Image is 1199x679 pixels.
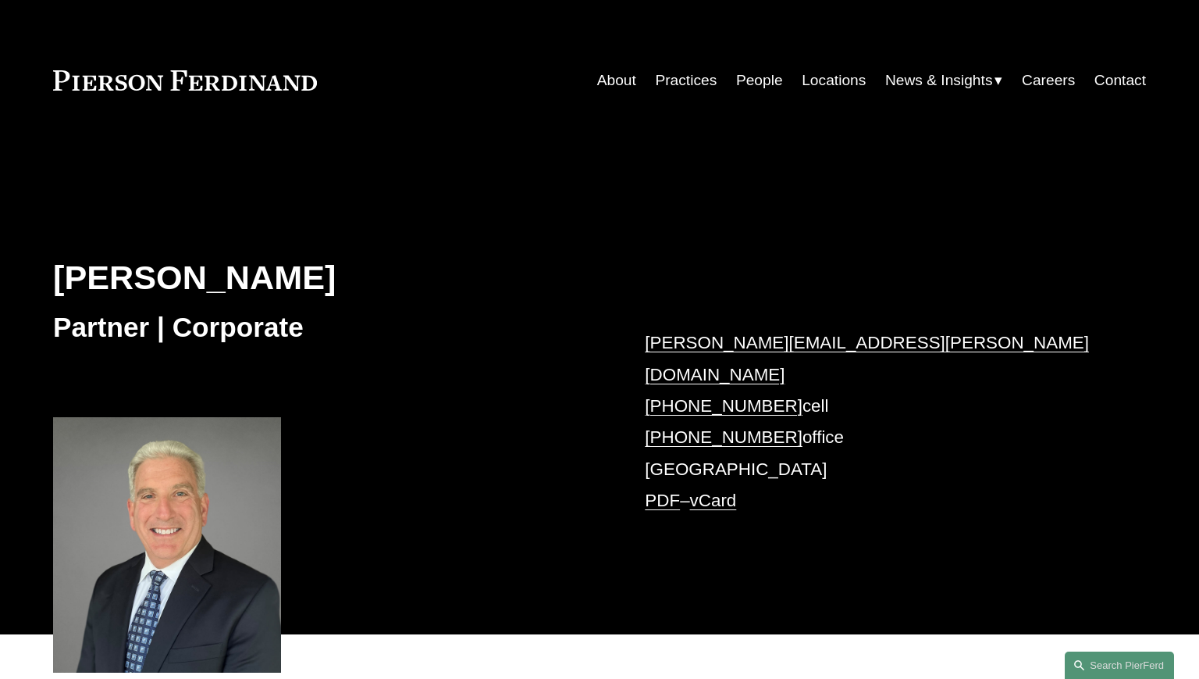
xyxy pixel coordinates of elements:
[736,66,783,95] a: People
[53,310,599,345] h3: Partner | Corporate
[597,66,636,95] a: About
[1022,66,1075,95] a: Careers
[885,66,1003,95] a: folder dropdown
[885,67,993,95] span: News & Insights
[53,257,599,298] h2: [PERSON_NAME]
[802,66,866,95] a: Locations
[645,327,1100,516] p: cell office [GEOGRAPHIC_DATA] –
[645,491,680,510] a: PDF
[1094,66,1146,95] a: Contact
[645,396,802,416] a: [PHONE_NUMBER]
[655,66,717,95] a: Practices
[645,427,802,447] a: [PHONE_NUMBER]
[1065,652,1174,679] a: Search this site
[690,491,737,510] a: vCard
[645,333,1089,384] a: [PERSON_NAME][EMAIL_ADDRESS][PERSON_NAME][DOMAIN_NAME]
